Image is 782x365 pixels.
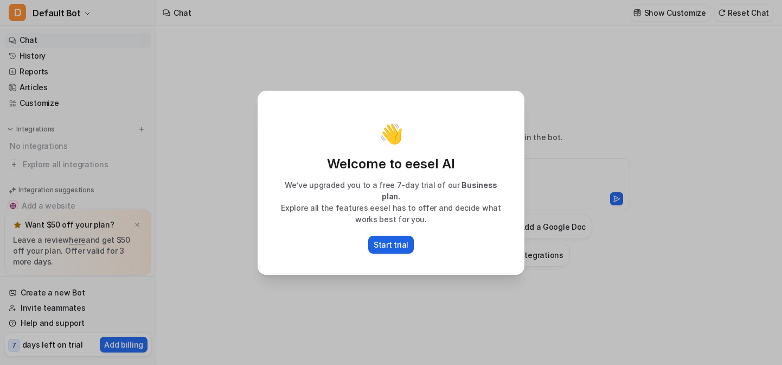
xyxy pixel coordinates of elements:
[270,155,512,173] p: Welcome to eesel AI
[368,236,414,254] button: Start trial
[379,123,403,144] p: 👋
[270,202,512,225] p: Explore all the features eesel has to offer and decide what works best for you.
[374,239,408,250] p: Start trial
[270,179,512,202] p: We’ve upgraded you to a free 7-day trial of our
